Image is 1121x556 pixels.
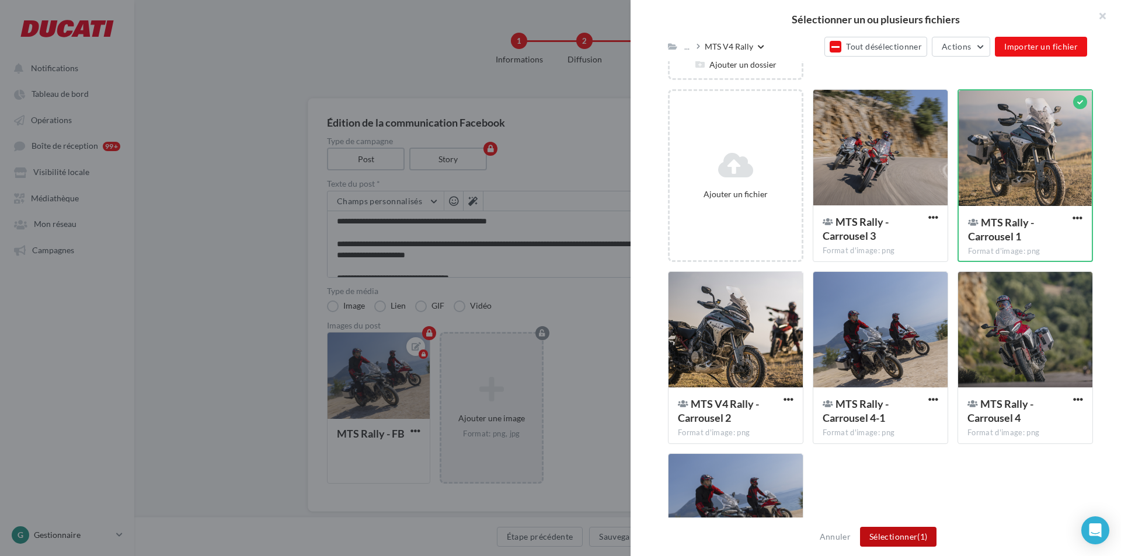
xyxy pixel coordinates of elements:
span: MTS Rally - Carrousel 3 [823,215,889,242]
div: Open Intercom Messenger [1081,516,1109,544]
button: Tout désélectionner [824,37,927,57]
span: MTS V4 Rally - Carrousel 2 [678,397,759,424]
span: MTS Rally - Carrousel 1 [968,216,1034,243]
div: Ajouter un dossier [670,59,802,70]
span: MTS Rally - Carrousel 4 [967,397,1033,424]
button: Importer un fichier [995,37,1087,57]
div: Format d'image: png [823,246,938,256]
span: (1) [917,531,927,541]
span: MTS Rally - Carrousel 4-1 [823,397,889,424]
div: ... [682,39,692,54]
div: MTS V4 Rally [705,41,753,52]
div: Format d'image: png [967,428,1083,438]
span: Importer un fichier [1004,41,1078,51]
h2: Sélectionner un ou plusieurs fichiers [649,14,1102,25]
div: Ajouter un fichier [674,188,797,200]
button: Sélectionner(1) [860,527,937,547]
span: Actions [942,41,971,51]
button: Annuler [815,530,855,544]
div: Format d'image: png [678,428,793,438]
div: Format d'image: png [823,428,938,438]
button: Actions [932,37,990,57]
div: Format d'image: png [968,246,1082,257]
